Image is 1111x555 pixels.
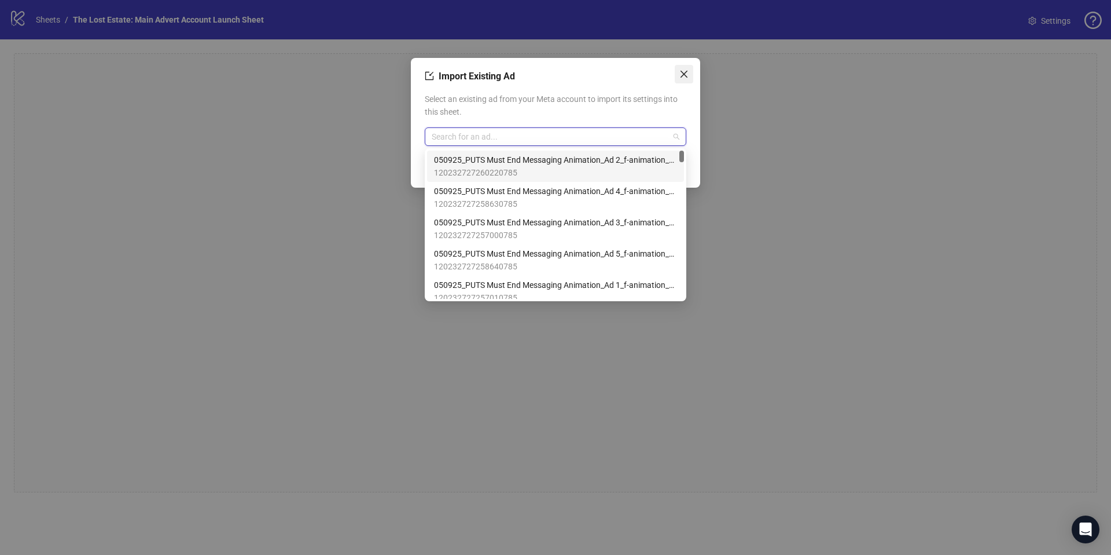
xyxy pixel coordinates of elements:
[1072,516,1099,543] div: Open Intercom Messenger
[439,71,515,82] span: Import Existing Ad
[434,154,677,166] span: 050925_PUTS Must End Messaging Animation_Ad 2_f-animation_p-KAT_9x16
[427,182,684,213] div: 050925_PUTS Must End Messaging Animation_Ad 4_f-animation_p-KAT_9x16
[434,279,677,291] span: 050925_PUTS Must End Messaging Animation_Ad 1_f-animation_p-KAT_9x16
[434,166,677,179] span: 120232727260220785
[434,185,677,198] span: 050925_PUTS Must End Messaging Animation_Ad 4_f-animation_p-KAT_9x16
[434,229,677,242] span: 120232727257000785
[427,213,684,244] div: 050925_PUTS Must End Messaging Animation_Ad 3_f-animation_p-KAT_9x16
[434,247,677,260] span: 050925_PUTS Must End Messaging Animation_Ad 5_f-animation_p-KAT_9x16
[434,216,677,229] span: 050925_PUTS Must End Messaging Animation_Ad 3_f-animation_p-KAT_9x16
[427,276,684,307] div: 050925_PUTS Must End Messaging Animation_Ad 1_f-animation_p-KAT_9x16
[425,93,686,118] span: Select an existing ad from your Meta account to import its settings into this sheet.
[675,65,693,83] button: Close
[427,244,684,276] div: 050925_PUTS Must End Messaging Animation_Ad 5_f-animation_p-KAT_9x16
[434,260,677,273] span: 120232727258640785
[679,70,689,79] span: close
[427,151,684,182] div: 050925_PUTS Must End Messaging Animation_Ad 2_f-animation_p-KAT_9x16
[425,71,434,81] span: import
[434,198,677,210] span: 120232727258630785
[434,291,677,304] span: 120232727257010785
